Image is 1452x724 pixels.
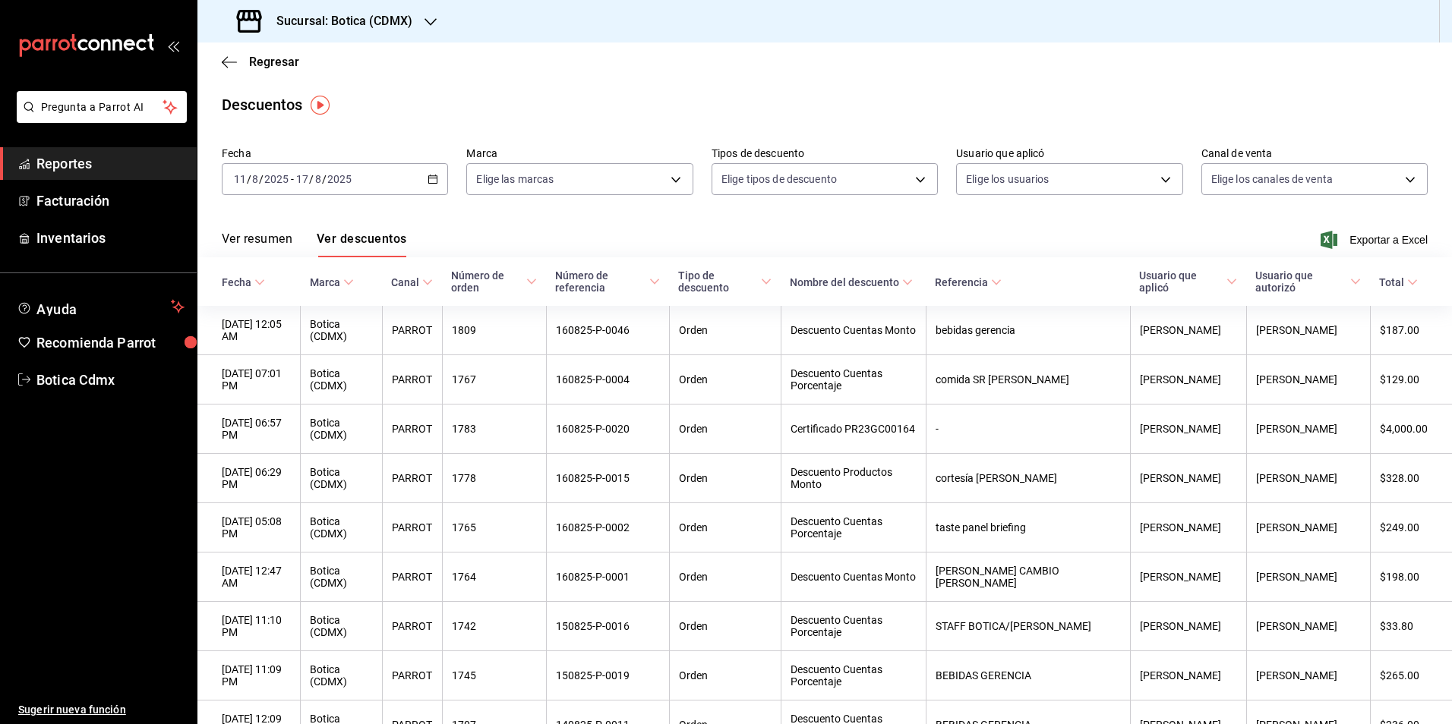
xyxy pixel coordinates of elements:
th: cortesía [PERSON_NAME] [926,454,1130,503]
th: $328.00 [1370,454,1452,503]
th: [DATE] 12:47 AM [197,552,301,602]
th: $129.00 [1370,355,1452,404]
span: Sugerir nueva función [18,702,185,718]
input: -- [251,173,259,185]
button: Ver descuentos [317,231,406,257]
th: [PERSON_NAME] [1130,602,1246,651]
th: Orden [669,503,781,552]
th: - [926,404,1130,454]
th: PARROT [382,355,442,404]
span: Total [1379,276,1418,288]
span: Número de orden [451,269,537,294]
button: open_drawer_menu [167,39,179,52]
th: Botica (CDMX) [301,651,383,700]
th: PARROT [382,306,442,355]
th: $249.00 [1370,503,1452,552]
span: / [247,173,251,185]
th: 160825-P-0004 [546,355,669,404]
span: Recomienda Parrot [36,332,185,353]
th: Descuento Cuentas Porcentaje [781,602,926,651]
span: Ayuda [36,297,165,316]
input: -- [233,173,247,185]
th: 150825-P-0019 [546,651,669,700]
th: [PERSON_NAME] [1246,306,1370,355]
th: [DATE] 06:57 PM [197,404,301,454]
th: Orden [669,355,781,404]
label: Marca [466,148,693,159]
label: Canal de venta [1201,148,1428,159]
th: 1742 [442,602,546,651]
th: 1745 [442,651,546,700]
th: Descuento Cuentas Monto [781,306,926,355]
span: Canal [391,276,433,288]
img: Tooltip marker [311,96,330,115]
th: Orden [669,602,781,651]
span: Reportes [36,153,185,174]
th: Botica (CDMX) [301,404,383,454]
th: 160825-P-0015 [546,454,669,503]
th: 1778 [442,454,546,503]
input: ---- [327,173,352,185]
th: [PERSON_NAME] [1130,503,1246,552]
th: [PERSON_NAME] [1130,355,1246,404]
th: Orden [669,651,781,700]
span: Marca [310,276,354,288]
th: 160825-P-0001 [546,552,669,602]
th: Orden [669,454,781,503]
th: $265.00 [1370,651,1452,700]
th: Botica (CDMX) [301,306,383,355]
span: Referencia [935,276,1002,288]
span: Nombre del descuento [790,276,913,288]
th: Descuento Cuentas Porcentaje [781,355,926,404]
th: [PERSON_NAME] [1246,602,1370,651]
th: BEBIDAS GERENCIA [926,651,1130,700]
th: PARROT [382,404,442,454]
button: Regresar [222,55,299,69]
div: Descuentos [222,93,302,116]
span: Elige las marcas [476,172,554,187]
th: PARROT [382,651,442,700]
th: [DATE] 06:29 PM [197,454,301,503]
th: Descuento Cuentas Porcentaje [781,503,926,552]
button: Ver resumen [222,231,292,257]
th: PARROT [382,503,442,552]
th: Botica (CDMX) [301,552,383,602]
th: Orden [669,552,781,602]
div: navigation tabs [222,231,406,257]
span: Elige tipos de descuento [721,172,837,187]
label: Fecha [222,148,448,159]
h3: Sucursal: Botica (CDMX) [264,12,412,30]
th: [PERSON_NAME] [1130,651,1246,700]
th: [PERSON_NAME] [1246,552,1370,602]
span: Usuario que aplicó [1139,269,1237,294]
span: Fecha [222,276,265,288]
th: comida SR [PERSON_NAME] [926,355,1130,404]
th: 1783 [442,404,546,454]
th: 150825-P-0016 [546,602,669,651]
th: [PERSON_NAME] [1130,306,1246,355]
span: / [259,173,264,185]
th: [PERSON_NAME] [1246,355,1370,404]
input: -- [295,173,309,185]
th: PARROT [382,454,442,503]
span: / [309,173,314,185]
th: taste panel briefing [926,503,1130,552]
th: [PERSON_NAME] [1130,404,1246,454]
th: Descuento Cuentas Monto [781,552,926,602]
span: Botica Cdmx [36,370,185,390]
th: [DATE] 05:08 PM [197,503,301,552]
th: $4,000.00 [1370,404,1452,454]
th: [PERSON_NAME] [1130,552,1246,602]
input: ---- [264,173,289,185]
th: 160825-P-0046 [546,306,669,355]
th: 1764 [442,552,546,602]
th: $33.80 [1370,602,1452,651]
button: Exportar a Excel [1324,231,1428,249]
th: [PERSON_NAME] [1246,651,1370,700]
a: Pregunta a Parrot AI [11,110,187,126]
th: Certificado PR23GC00164 [781,404,926,454]
span: Número de referencia [555,269,660,294]
span: - [291,173,294,185]
th: Orden [669,404,781,454]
